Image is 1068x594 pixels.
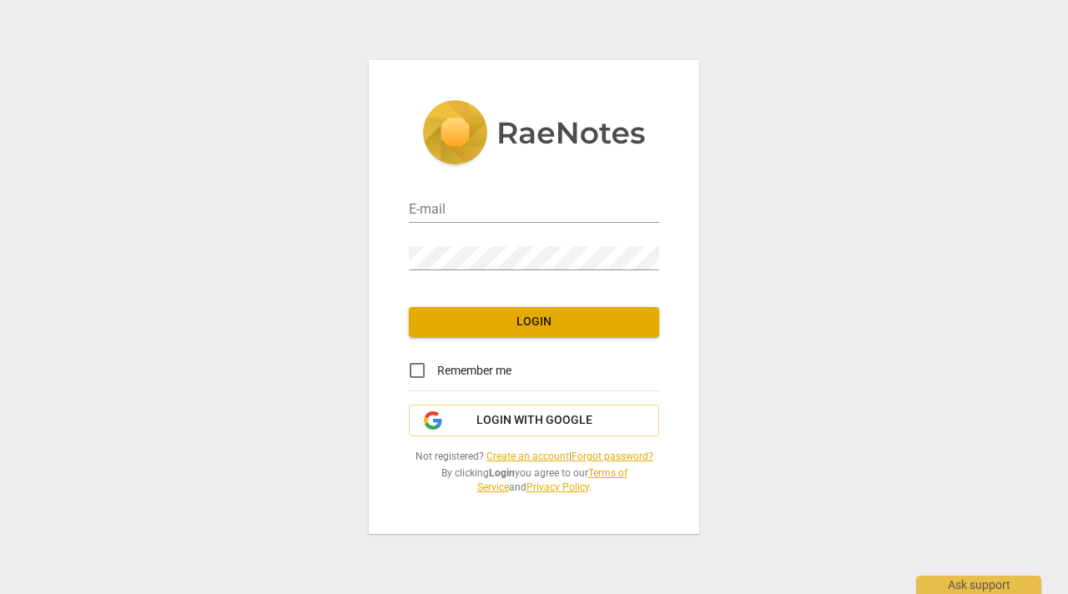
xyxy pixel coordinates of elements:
[409,405,659,436] button: Login with Google
[437,362,511,380] span: Remember me
[526,481,589,493] a: Privacy Policy
[477,467,627,493] a: Terms of Service
[572,451,653,462] a: Forgot password?
[422,314,646,330] span: Login
[486,451,569,462] a: Create an account
[489,467,515,479] b: Login
[422,100,646,169] img: 5ac2273c67554f335776073100b6d88f.svg
[476,412,592,429] span: Login with Google
[916,576,1041,594] div: Ask support
[409,307,659,337] button: Login
[409,450,659,464] span: Not registered? |
[409,466,659,494] span: By clicking you agree to our and .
